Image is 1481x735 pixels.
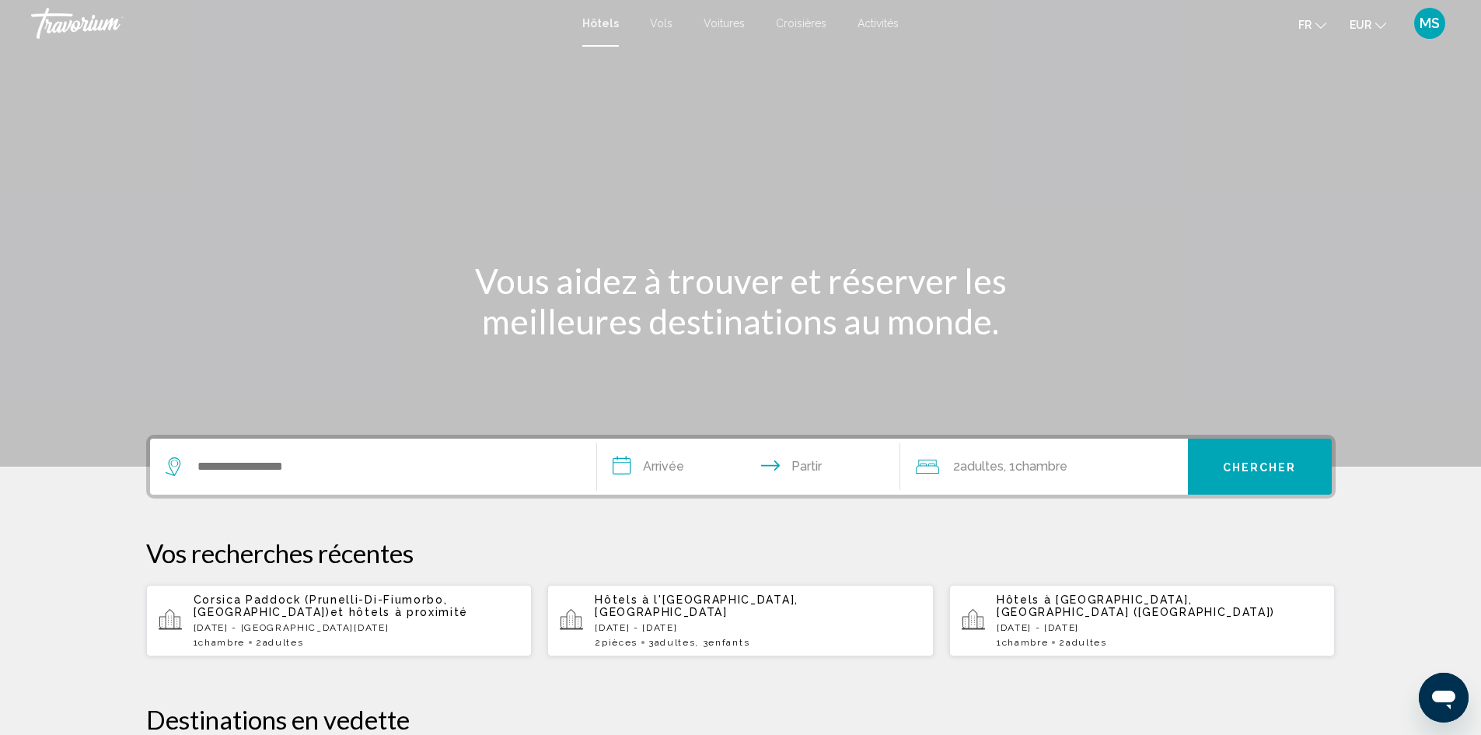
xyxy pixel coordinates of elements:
[1015,459,1067,474] font: Chambre
[1059,637,1066,648] font: 2
[595,637,602,648] font: 2
[997,637,1002,648] font: 1
[776,17,826,30] a: Croisières
[595,593,798,618] font: l'[GEOGRAPHIC_DATA], [GEOGRAPHIC_DATA]
[256,637,263,648] font: 2
[1350,19,1371,31] font: EUR
[194,622,389,633] font: [DATE] - [GEOGRAPHIC_DATA][DATE]
[858,17,899,30] a: Activités
[1420,15,1440,31] font: MS
[31,8,567,39] a: Travorium
[900,439,1188,495] button: Voyageurs : 2 adultes, 0 enfants
[949,584,1336,657] button: Hôtels à [GEOGRAPHIC_DATA], [GEOGRAPHIC_DATA] ([GEOGRAPHIC_DATA])[DATE] - [DATE]1Chambre2adultes
[1350,13,1386,36] button: Changer de devise
[602,637,637,648] font: pièces
[595,622,677,633] font: [DATE] - [DATE]
[997,593,1051,606] font: Hôtels à
[695,637,708,648] font: , 3
[475,261,1007,341] font: Vous aidez à trouver et réserver les meilleures destinations au monde.
[1223,461,1297,474] font: Chercher
[953,459,960,474] font: 2
[582,17,619,30] a: Hôtels
[150,439,1332,495] div: Widget de recherche
[263,637,304,648] font: adultes
[997,622,1079,633] font: [DATE] - [DATE]
[595,593,649,606] font: Hôtels à
[1419,673,1469,723] iframe: Bouton de lancement de la fenêtre de messagerie
[1409,7,1450,40] button: Menu utilisateur
[597,439,900,495] button: Dates d'arrivée et de départ
[1298,19,1312,31] font: fr
[1002,637,1049,648] font: Chambre
[1066,637,1107,648] font: adultes
[194,637,199,648] font: 1
[960,459,1004,474] font: adultes
[648,637,655,648] font: 3
[997,593,1275,618] font: [GEOGRAPHIC_DATA], [GEOGRAPHIC_DATA] ([GEOGRAPHIC_DATA])
[146,704,410,735] font: Destinations en vedette
[650,17,672,30] a: Vols
[704,17,745,30] a: Voitures
[547,584,934,657] button: Hôtels à l'[GEOGRAPHIC_DATA], [GEOGRAPHIC_DATA][DATE] - [DATE]2pièces3adultes, 3Enfants
[194,593,448,618] font: Corsica Paddock (Prunelli-Di-Fiumorbo, [GEOGRAPHIC_DATA])
[1004,459,1015,474] font: , 1
[146,584,533,657] button: Corsica Paddock (Prunelli-Di-Fiumorbo, [GEOGRAPHIC_DATA])et hôtels à proximité[DATE] - [GEOGRAPHI...
[146,537,414,569] font: Vos recherches récentes
[1298,13,1326,36] button: Changer de langue
[708,637,749,648] font: Enfants
[655,637,696,648] font: adultes
[1188,439,1332,495] button: Chercher
[198,637,245,648] font: Chambre
[330,606,468,618] font: et hôtels à proximité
